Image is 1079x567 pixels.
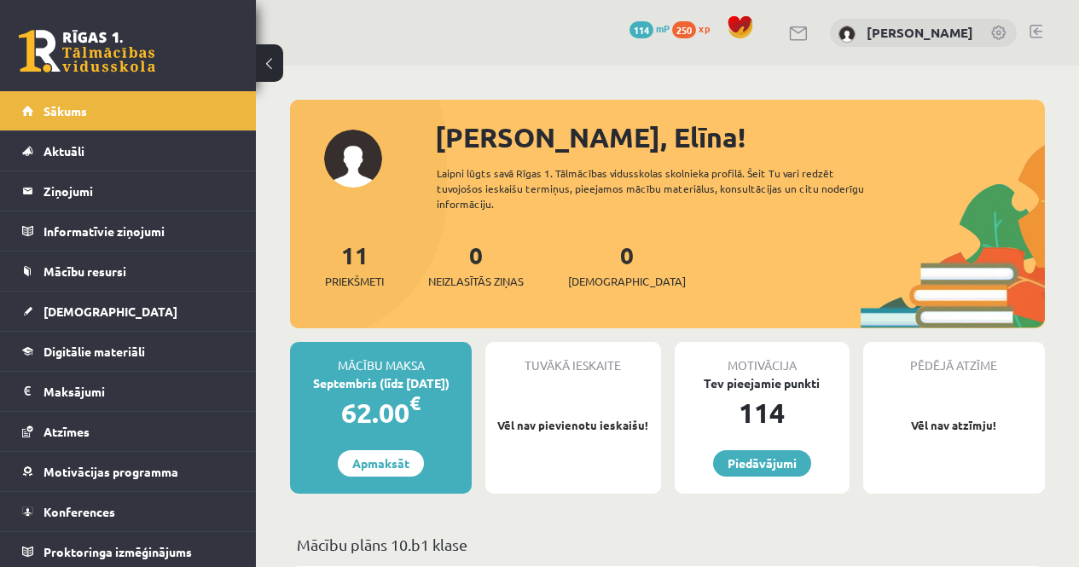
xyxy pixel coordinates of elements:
[44,171,235,211] legend: Ziņojumi
[22,91,235,130] a: Sākums
[568,240,686,290] a: 0[DEMOGRAPHIC_DATA]
[675,392,850,433] div: 114
[629,21,653,38] span: 114
[22,252,235,291] a: Mācību resursi
[872,417,1036,434] p: Vēl nav atzīmju!
[290,374,472,392] div: Septembris (līdz [DATE])
[629,21,670,35] a: 114 mP
[22,292,235,331] a: [DEMOGRAPHIC_DATA]
[494,417,652,434] p: Vēl nav pievienotu ieskaišu!
[437,165,890,211] div: Laipni lūgts savā Rīgas 1. Tālmācības vidusskolas skolnieka profilā. Šeit Tu vari redzēt tuvojošo...
[675,342,850,374] div: Motivācija
[22,492,235,531] a: Konferences
[44,504,115,519] span: Konferences
[656,21,670,35] span: mP
[22,131,235,171] a: Aktuāli
[22,211,235,251] a: Informatīvie ziņojumi
[672,21,718,35] a: 250 xp
[44,372,235,411] legend: Maksājumi
[22,332,235,371] a: Digitālie materiāli
[338,450,424,477] a: Apmaksāt
[867,24,973,41] a: [PERSON_NAME]
[44,143,84,159] span: Aktuāli
[44,103,87,119] span: Sākums
[409,391,421,415] span: €
[428,273,524,290] span: Neizlasītās ziņas
[290,342,472,374] div: Mācību maksa
[22,171,235,211] a: Ziņojumi
[22,372,235,411] a: Maksājumi
[838,26,856,43] img: Elīna Freimane
[435,117,1045,158] div: [PERSON_NAME], Elīna!
[22,412,235,451] a: Atzīmes
[325,240,384,290] a: 11Priekšmeti
[713,450,811,477] a: Piedāvājumi
[22,452,235,491] a: Motivācijas programma
[44,424,90,439] span: Atzīmes
[428,240,524,290] a: 0Neizlasītās ziņas
[325,273,384,290] span: Priekšmeti
[44,263,126,279] span: Mācību resursi
[863,342,1045,374] div: Pēdējā atzīme
[675,374,850,392] div: Tev pieejamie punkti
[19,30,155,72] a: Rīgas 1. Tālmācības vidusskola
[699,21,710,35] span: xp
[485,342,660,374] div: Tuvākā ieskaite
[568,273,686,290] span: [DEMOGRAPHIC_DATA]
[44,544,192,559] span: Proktoringa izmēģinājums
[44,344,145,359] span: Digitālie materiāli
[297,533,1038,556] p: Mācību plāns 10.b1 klase
[44,211,235,251] legend: Informatīvie ziņojumi
[672,21,696,38] span: 250
[44,304,177,319] span: [DEMOGRAPHIC_DATA]
[290,392,472,433] div: 62.00
[44,464,178,479] span: Motivācijas programma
